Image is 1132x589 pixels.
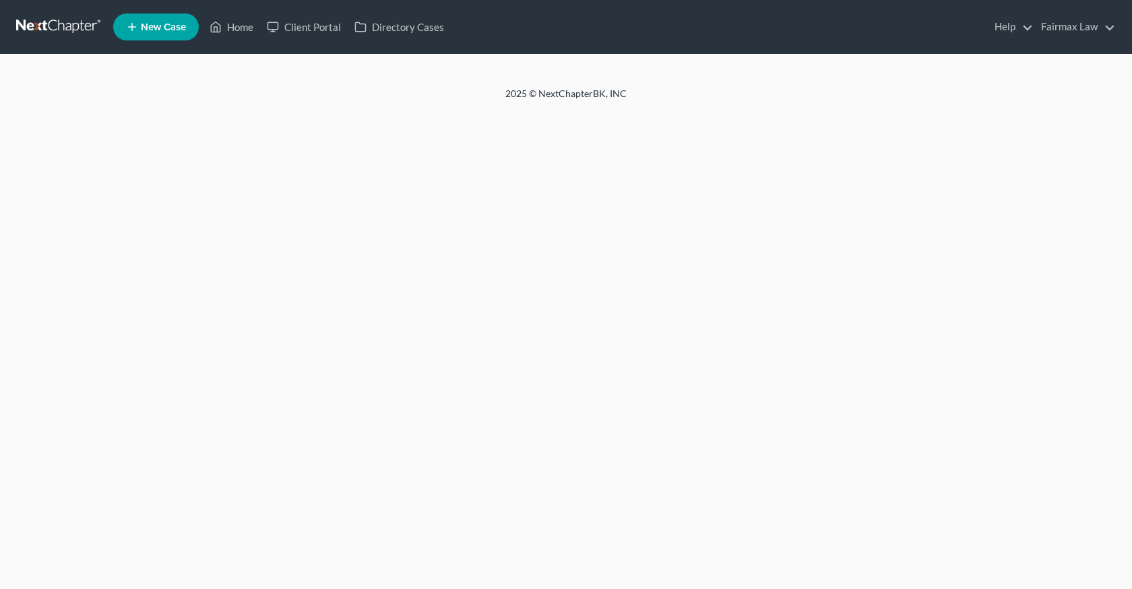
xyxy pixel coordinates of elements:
[1034,15,1115,39] a: Fairmax Law
[348,15,451,39] a: Directory Cases
[113,13,199,40] new-legal-case-button: New Case
[260,15,348,39] a: Client Portal
[988,15,1033,39] a: Help
[182,87,950,111] div: 2025 © NextChapterBK, INC
[203,15,260,39] a: Home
